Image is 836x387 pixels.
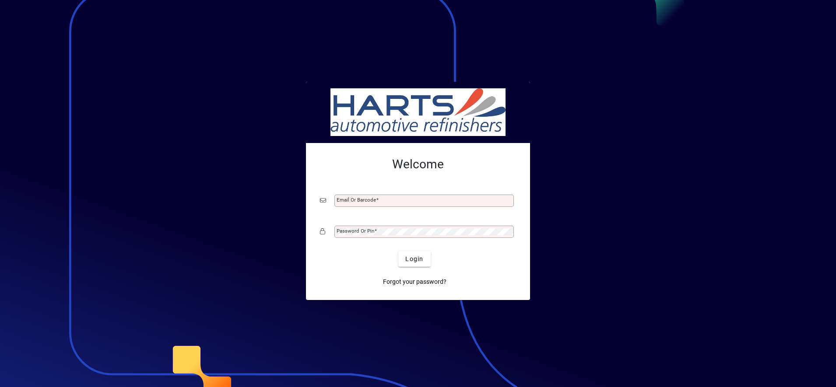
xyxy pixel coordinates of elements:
[398,251,430,267] button: Login
[383,277,446,286] span: Forgot your password?
[379,274,450,289] a: Forgot your password?
[337,228,374,234] mat-label: Password or Pin
[405,255,423,264] span: Login
[337,197,376,203] mat-label: Email or Barcode
[320,157,516,172] h2: Welcome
